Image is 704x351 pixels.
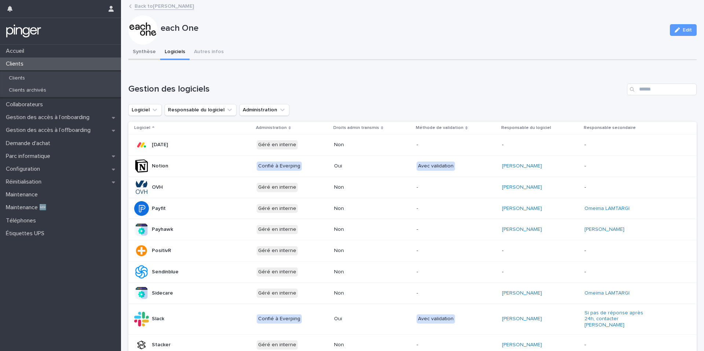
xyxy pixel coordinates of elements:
[152,269,179,275] p: Sendinblue
[135,1,194,10] a: Back to[PERSON_NAME]
[670,24,697,36] button: Edit
[128,177,697,198] tr: OVHGéré en interneNon-[PERSON_NAME] -
[417,269,478,275] p: -
[417,142,478,148] p: -
[152,226,173,233] p: Payhawk
[334,248,395,254] p: Non
[417,184,478,191] p: -
[6,24,41,38] img: mTgBEunGTSyRkCgitkcU
[128,261,697,282] tr: SendinblueGéré en interneNon---
[334,226,395,233] p: Non
[502,342,542,348] a: [PERSON_NAME]
[152,316,164,322] p: Slack
[3,75,31,81] p: Clients
[334,290,395,296] p: Non
[3,60,29,67] p: Clients
[502,248,563,254] p: -
[502,316,542,322] a: [PERSON_NAME]
[334,142,395,148] p: Non
[584,226,624,233] a: [PERSON_NAME]
[334,184,395,191] p: Non
[239,104,289,116] button: Administration
[257,225,298,234] div: Géré en interne
[3,127,96,134] p: Gestion des accès à l’offboarding
[584,163,646,169] p: -
[584,310,646,328] a: Si pas de réponse après 24h, contacter [PERSON_NAME]
[128,84,624,95] h1: Gestion des logiciels
[152,142,168,148] p: [DATE]
[502,206,542,212] a: [PERSON_NAME]
[128,304,697,334] tr: SlackConfié à EverpingOuiAvec validation[PERSON_NAME] Si pas de réponse après 24h, contacter [PER...
[257,267,298,277] div: Géré en interne
[3,153,56,160] p: Parc informatique
[584,206,630,212] a: Omeima LAMTARGI
[502,163,542,169] a: [PERSON_NAME]
[128,282,697,304] tr: SidecareGéré en interneNon-[PERSON_NAME] Omeima LAMTARGI
[417,162,455,171] div: Avec validation
[257,183,298,192] div: Géré en interne
[627,84,697,95] input: Search
[417,226,478,233] p: -
[3,178,47,185] p: Réinitialisation
[334,342,395,348] p: Non
[152,206,166,212] p: Payfit
[502,226,542,233] a: [PERSON_NAME]
[152,290,173,296] p: Sidecare
[257,289,298,298] div: Géré en interne
[502,269,563,275] p: -
[584,124,636,132] p: Responsable secondaire
[152,184,163,191] p: OVH
[417,342,478,348] p: -
[3,101,49,108] p: Collaborateurs
[333,124,379,132] p: Droits admin transmis
[134,124,150,132] p: Logiciel
[3,48,30,55] p: Accueil
[257,140,298,149] div: Géré en interne
[584,184,646,191] p: -
[417,248,478,254] p: -
[502,290,542,296] a: [PERSON_NAME]
[417,290,478,296] p: -
[334,163,395,169] p: Oui
[257,204,298,213] div: Géré en interne
[584,142,646,148] p: -
[128,155,697,177] tr: NotionConfié à EverpingOuiAvec validation[PERSON_NAME] -
[128,219,697,240] tr: PayhawkGéré en interneNon-[PERSON_NAME] [PERSON_NAME]
[584,342,646,348] p: -
[416,124,463,132] p: Méthode de validation
[3,140,56,147] p: Demande d'achat
[161,23,664,34] p: each One
[128,198,697,219] tr: PayfitGéré en interneNon-[PERSON_NAME] Omeima LAMTARGI
[128,240,697,262] tr: PositivRGéré en interneNon---
[417,206,478,212] p: -
[334,206,395,212] p: Non
[501,124,551,132] p: Responsable du logiciel
[152,342,170,348] p: Stacker
[3,166,46,173] p: Configuration
[152,248,171,254] p: PositivR
[3,217,42,224] p: Téléphones
[128,104,162,116] button: Logiciel
[3,204,52,211] p: Maintenance 🆕
[257,314,302,324] div: Confié à Everping
[257,162,302,171] div: Confié à Everping
[3,230,50,237] p: Étiquettes UPS
[683,27,692,33] span: Edit
[152,163,168,169] p: Notion
[190,45,228,60] button: Autres infos
[3,114,95,121] p: Gestion des accès à l’onboarding
[3,191,44,198] p: Maintenance
[165,104,236,116] button: Responsable du logiciel
[417,314,455,324] div: Avec validation
[160,45,190,60] button: Logiciels
[257,340,298,350] div: Géré en interne
[502,184,542,191] a: [PERSON_NAME]
[257,246,298,255] div: Géré en interne
[334,269,395,275] p: Non
[128,45,160,60] button: Synthèse
[3,87,52,93] p: Clients archivés
[584,290,630,296] a: Omeima LAMTARGI
[584,248,646,254] p: -
[584,269,646,275] p: -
